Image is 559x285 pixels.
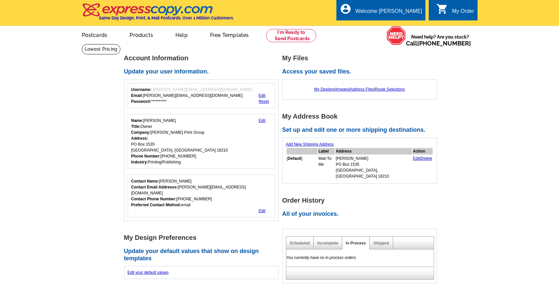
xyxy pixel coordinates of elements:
div: [PERSON_NAME][EMAIL_ADDRESS][DOMAIN_NAME] ********** [131,87,252,104]
strong: Phone Number: [131,154,161,158]
span: Call [406,40,471,47]
a: Edit [413,156,420,161]
strong: Contact Name: [131,179,159,184]
th: Label [318,148,335,155]
a: Free Templates [200,27,260,42]
a: Scheduled [290,241,310,245]
strong: Title: [131,124,140,129]
h2: Access your saved files. [282,68,441,75]
div: Your login information. [128,83,275,108]
a: Delete [421,156,432,161]
b: Default [288,156,301,161]
td: Mail-To-Me [318,155,335,180]
h1: Order History [282,197,441,204]
div: My Order [452,8,474,17]
a: Edit [259,118,265,123]
h1: My Address Book [282,113,441,120]
a: Edit your default values [128,270,169,275]
div: | | | [286,83,433,96]
td: [ ] [287,155,318,180]
i: account_circle [340,3,352,15]
div: Your personal details. [128,114,275,169]
div: Welcome [PERSON_NAME] [356,8,422,17]
h2: Set up and edit one or more shipping destinations. [282,127,441,134]
strong: Name: [131,118,143,123]
a: Add New Shipping Address [286,142,334,147]
h2: All of your invoices. [282,211,441,218]
div: [PERSON_NAME] Owner [PERSON_NAME] Print Group PO Box 1535 [GEOGRAPHIC_DATA], [GEOGRAPHIC_DATA] 18... [131,118,228,165]
strong: Password: [131,99,151,104]
a: Reset [259,99,269,104]
a: Images [336,87,349,92]
h4: Same Day Design, Print, & Mail Postcards. Over 1 Million Customers. [99,15,234,20]
a: shopping_cart My Order [436,7,474,15]
h1: My Files [282,55,441,62]
span: Need help? Are you stuck? [406,34,474,47]
span: [PERSON_NAME][EMAIL_ADDRESS][DOMAIN_NAME] [153,87,252,92]
a: [PHONE_NUMBER] [417,40,471,47]
strong: Contact Email Addresss: [131,185,178,189]
a: In Process [346,241,366,245]
div: [PERSON_NAME] [PERSON_NAME][EMAIL_ADDRESS][DOMAIN_NAME] [PHONE_NUMBER] email [131,178,271,208]
strong: Address: [131,136,148,141]
div: Who should we contact regarding order issues? [128,175,275,217]
h2: Update your user information. [124,68,282,75]
td: | [413,155,433,180]
a: Incomplete [317,241,338,245]
th: Action [413,148,433,155]
strong: Preferred Contact Method: [131,203,181,207]
th: Address [335,148,412,155]
h2: Update your default values that show on design templates [124,248,282,262]
em: You currently have no in process orders. [286,255,357,260]
a: Edit [259,209,265,213]
i: shopping_cart [436,3,448,15]
strong: Industry: [131,160,148,164]
a: Products [119,27,164,42]
a: Help [165,27,198,42]
strong: Contact Phone Number: [131,197,176,201]
strong: Email: [131,93,143,98]
a: My Designs [314,87,335,92]
td: [PERSON_NAME] PO Box 1535 [GEOGRAPHIC_DATA], [GEOGRAPHIC_DATA] 18210 [335,155,412,180]
a: Same Day Design, Print, & Mail Postcards. Over 1 Million Customers. [82,8,234,20]
a: Address Files [350,87,374,92]
strong: Username: [131,87,152,92]
a: Route Selections [375,87,405,92]
a: Edit [259,93,265,98]
a: Postcards [71,27,118,42]
a: Shipped [373,241,389,245]
strong: Company: [131,130,151,135]
h1: Account Information [124,55,282,62]
h1: My Design Preferences [124,234,282,241]
img: help [387,26,406,45]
